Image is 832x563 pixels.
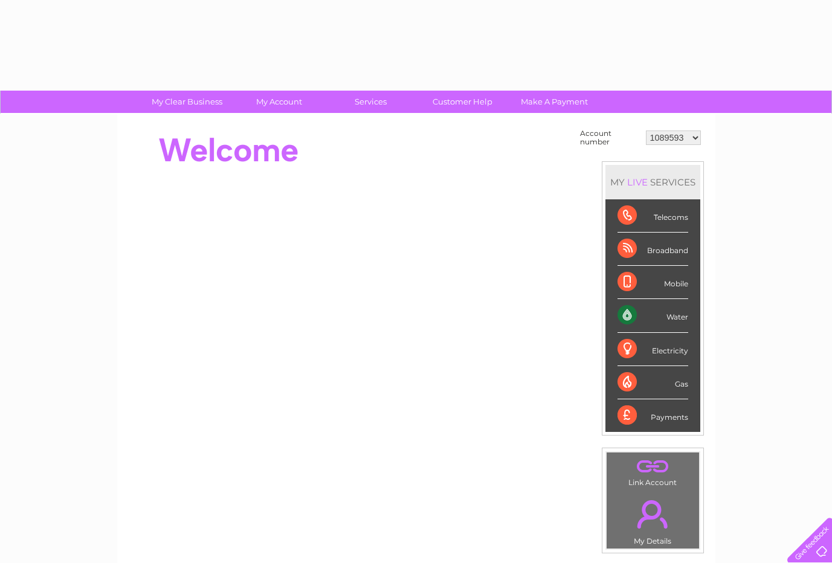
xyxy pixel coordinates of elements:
div: Gas [618,366,688,399]
td: My Details [606,490,700,549]
td: Account number [577,126,643,149]
div: Water [618,299,688,332]
div: Telecoms [618,199,688,233]
div: MY SERVICES [605,165,700,199]
a: My Clear Business [137,91,237,113]
div: Electricity [618,333,688,366]
a: My Account [229,91,329,113]
div: LIVE [625,176,650,188]
a: . [610,493,696,535]
td: Link Account [606,452,700,490]
div: Mobile [618,266,688,299]
a: . [610,455,696,477]
div: Broadband [618,233,688,266]
a: Customer Help [413,91,512,113]
div: Payments [618,399,688,432]
a: Services [321,91,421,113]
a: Make A Payment [505,91,604,113]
